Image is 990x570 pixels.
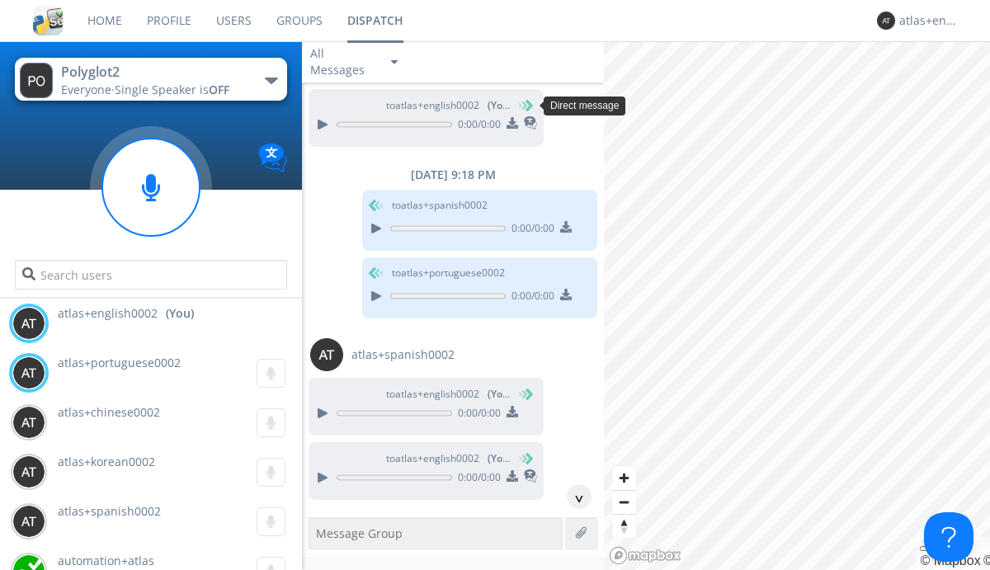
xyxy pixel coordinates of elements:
[506,221,554,239] span: 0:00 / 0:00
[524,467,537,488] span: This is a translated message
[567,484,592,509] div: ^
[550,100,619,111] span: Direct message
[258,144,287,172] img: Translation enabled
[392,198,488,213] span: to atlas+spanish0002
[58,454,155,469] span: atlas+korean0002
[209,82,229,97] span: OFF
[58,503,161,519] span: atlas+spanish0002
[386,387,510,402] span: to atlas+english0002
[310,338,343,371] img: 373638.png
[61,63,247,82] div: Polyglot2
[560,221,572,233] img: download media button
[12,356,45,389] img: 373638.png
[33,6,63,35] img: cddb5a64eb264b2086981ab96f4c1ba7
[166,305,194,322] div: (You)
[488,98,512,112] span: (You)
[58,404,160,420] span: atlas+chinese0002
[452,406,501,424] span: 0:00 / 0:00
[20,63,53,98] img: 373638.png
[58,305,158,322] span: atlas+english0002
[488,451,512,465] span: (You)
[391,60,398,64] img: caret-down-sm.svg
[920,554,980,568] a: Mapbox
[560,289,572,300] img: download media button
[507,406,518,417] img: download media button
[612,466,636,490] button: Zoom in
[310,45,376,78] div: All Messages
[507,117,518,129] img: download media button
[386,98,510,113] span: to atlas+english0002
[452,470,501,488] span: 0:00 / 0:00
[12,406,45,439] img: 373638.png
[488,387,512,401] span: (You)
[452,117,501,135] span: 0:00 / 0:00
[12,455,45,488] img: 373638.png
[115,82,229,97] span: Single Speaker is
[351,346,455,363] span: atlas+spanish0002
[877,12,895,30] img: 373638.png
[899,12,961,29] div: atlas+english0002
[386,451,510,466] span: to atlas+english0002
[524,114,537,135] span: This is a translated message
[15,260,286,290] input: Search users
[609,546,681,565] a: Mapbox logo
[12,307,45,340] img: 373638.png
[61,82,247,98] div: Everyone ·
[58,553,154,568] span: automation+atlas
[58,355,181,370] span: atlas+portuguese0002
[612,490,636,514] button: Zoom out
[302,167,604,183] div: [DATE] 9:18 PM
[524,469,537,483] img: translated-message
[524,116,537,130] img: translated-message
[506,289,554,307] span: 0:00 / 0:00
[612,514,636,538] button: Reset bearing to north
[924,512,973,562] iframe: Toggle Customer Support
[612,491,636,514] span: Zoom out
[12,505,45,538] img: 373638.png
[920,546,933,551] button: Toggle attribution
[612,515,636,538] span: Reset bearing to north
[15,58,286,101] button: Polyglot2Everyone·Single Speaker isOFF
[392,266,505,280] span: to atlas+portuguese0002
[507,470,518,482] img: download media button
